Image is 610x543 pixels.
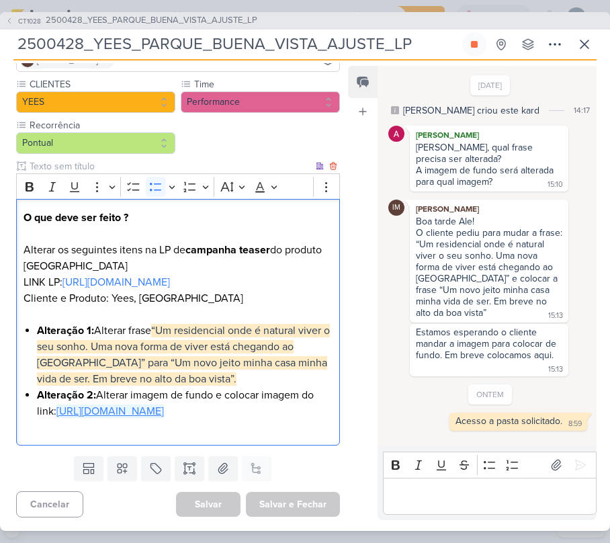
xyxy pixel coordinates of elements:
div: Parar relógio [469,39,480,50]
label: CLIENTES [28,77,175,91]
p: LINK LP: Cliente e Produto: Yees, [GEOGRAPHIC_DATA] [24,274,333,323]
div: 14:17 [574,104,590,116]
div: 15:13 [548,364,563,375]
label: Recorrência [28,118,175,132]
input: Texto sem título [27,159,313,173]
strong: Alteração 2: [37,388,96,402]
input: Kard Sem Título [13,32,460,56]
div: [PERSON_NAME] criou este kard [403,103,539,118]
div: Acesso a pasta solicitado. [455,415,562,427]
button: Pontual [16,132,175,154]
li: Alterar imagem de fundo e colocar imagem do link: [37,387,333,419]
div: O cliente pediu para mudar a frase: “Um residencial onde é natural viver o seu sonho. Uma nova fo... [416,227,565,319]
div: [PERSON_NAME], qual frase precisa ser alterada? [416,142,562,165]
div: [PERSON_NAME] [412,128,566,142]
label: Time [193,77,340,91]
div: [PERSON_NAME] [412,202,566,216]
li: Alterar frase [37,323,333,387]
a: [URL][DOMAIN_NAME] [56,405,164,418]
div: A imagem de fundo será alterada para qual imagem? [416,165,556,187]
button: YEES [16,91,175,113]
div: Boa tarde Ale! [416,216,562,227]
div: 8:59 [568,419,582,429]
div: Editor toolbar [383,452,597,478]
div: Editor editing area: main [16,199,340,446]
strong: Alteração 1: [37,324,94,337]
p: IM [24,57,31,64]
p: IM [392,204,400,212]
div: Isabella Machado Guimarães [388,200,404,216]
div: Editor editing area: main [383,478,597,515]
button: Cancelar [16,491,83,517]
img: Alessandra Gomes [388,126,404,142]
div: 15:13 [548,310,563,321]
div: 15:10 [548,179,563,190]
p: Alterar os seguintes itens na LP de do produto [GEOGRAPHIC_DATA] [24,242,333,274]
strong: campanha teaser [185,243,270,257]
span: “Um residencial onde é natural viver o seu sonho. Uma nova forma de viver está chegando ao [GEOGR... [37,324,330,386]
strong: O que deve ser feito ? [24,211,128,224]
button: Performance [181,91,340,113]
div: Editor toolbar [16,173,340,200]
a: [URL][DOMAIN_NAME] [62,276,170,289]
div: Estamos esperando o cliente mandar a imagem para colocar de fundo. Em breve colocamos aqui. [416,327,559,361]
